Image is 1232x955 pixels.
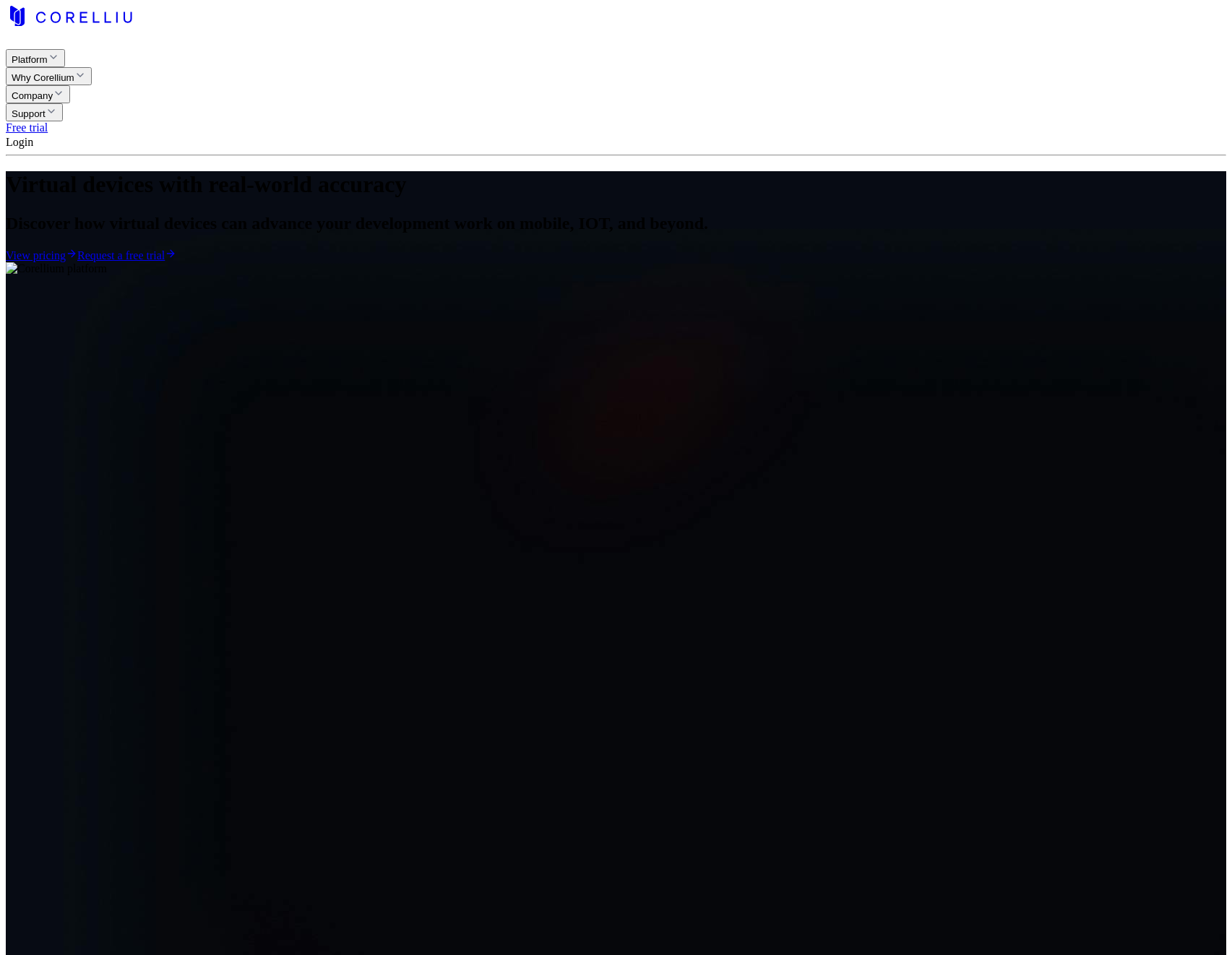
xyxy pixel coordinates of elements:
h1: Virtual devices with real-world accuracy [6,171,1226,198]
button: Company [6,85,70,103]
button: Support [6,103,63,121]
a: Request a free trial [77,249,176,262]
h2: Discover how virtual devices can advance your development work on mobile, IOT, and beyond. [6,214,1226,233]
a: Free trial [6,121,48,134]
button: Why Corellium [6,67,92,85]
div: Open navigation menu [6,29,1226,49]
a: Home [6,16,136,28]
span: Login [6,136,45,148]
div: Login [6,134,1226,149]
button: Platform [6,49,65,67]
a: View pricing [6,249,77,262]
